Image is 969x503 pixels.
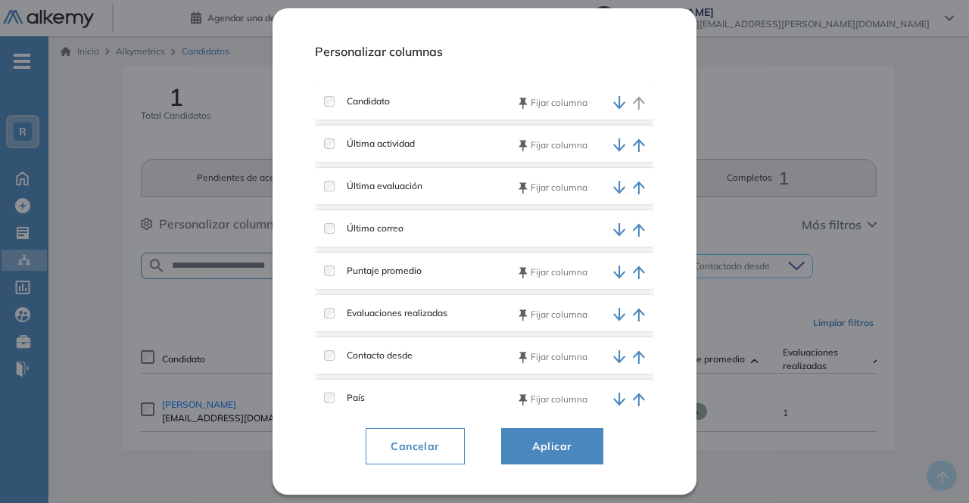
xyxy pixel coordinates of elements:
h1: Personalizar columnas [315,45,654,77]
button: Aplicar [501,428,603,464]
span: Aplicar [520,437,584,455]
label: Evaluaciones realizadas [335,306,447,320]
label: Última actividad [335,137,415,151]
label: Contacto desde [335,349,413,362]
button: Cancelar [366,428,464,464]
button: Fijar columna [519,350,587,364]
label: Candidato [335,95,390,108]
button: Fijar columna [519,265,587,279]
button: Fijar columna [519,138,587,152]
label: Última evaluación [335,179,422,193]
button: Fijar columna [519,308,587,321]
label: Puntaje promedio [335,264,422,278]
label: Último correo [335,222,403,235]
button: Fijar columna [519,181,587,194]
label: País [335,391,365,405]
button: Fijar columna [519,96,587,110]
button: Fijar columna [519,393,587,406]
span: Cancelar [379,437,451,455]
